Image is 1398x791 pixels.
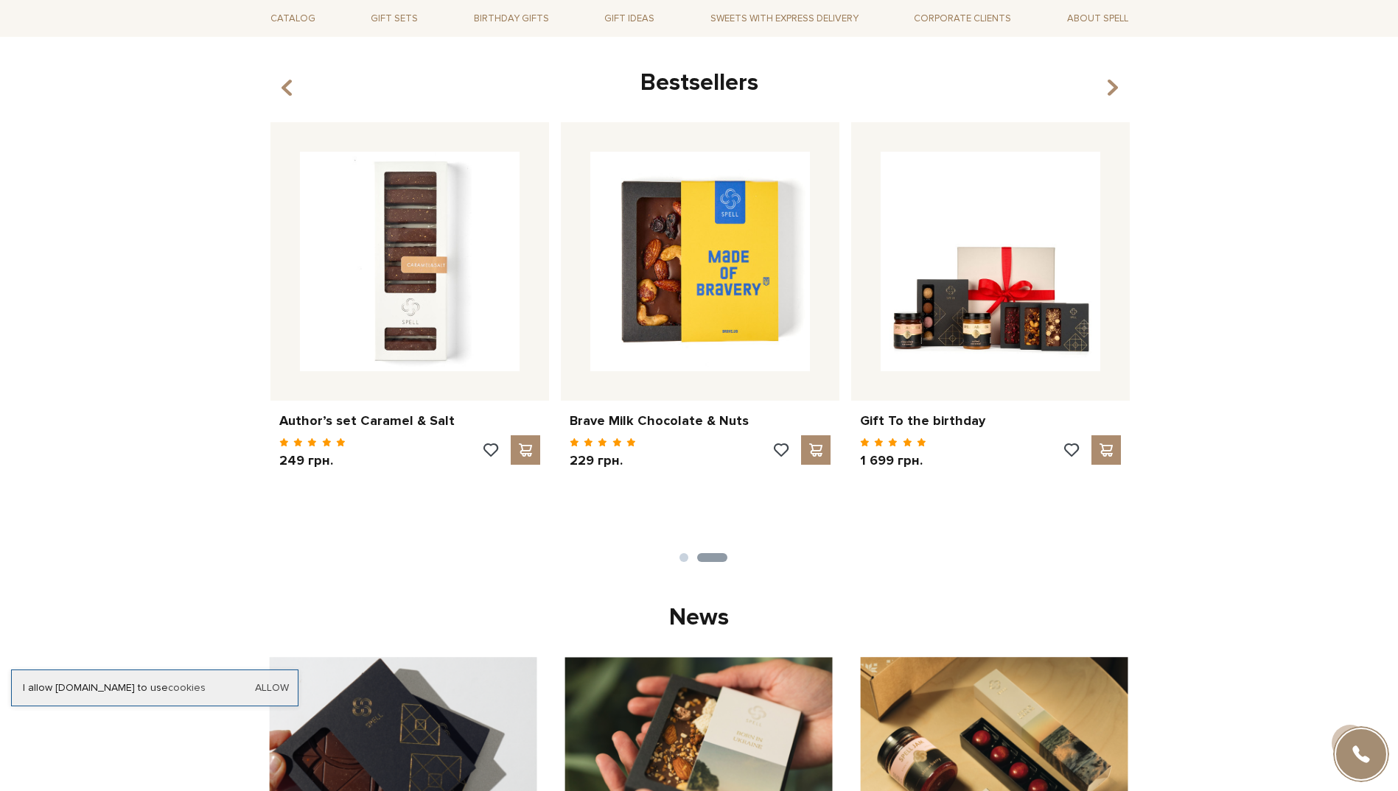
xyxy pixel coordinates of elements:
span: Catalog [265,7,321,30]
a: Allow [255,681,289,695]
div: I allow [DOMAIN_NAME] to use [12,681,298,695]
div: Bestsellers [265,68,1134,99]
span: Gift ideas [598,7,660,30]
div: News [265,602,1134,633]
a: Brave Milk Chocolate & Nuts [570,412,831,429]
button: 2 of 2 [697,553,727,562]
p: 1 699 грн. [860,452,927,469]
a: Gift To the birthday [860,412,1121,429]
p: 229 грн. [570,452,637,469]
span: About Spell [1061,7,1134,30]
a: cookies [168,681,206,694]
a: Corporate clients [908,6,1017,31]
button: 1 of 2 [679,553,688,562]
a: Sweets with express delivery [705,6,864,31]
a: Author’s set Caramel & Salt [279,412,540,429]
span: Birthday gifts [468,7,555,30]
p: 249 грн. [279,452,346,469]
span: Gift sets [365,7,424,30]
